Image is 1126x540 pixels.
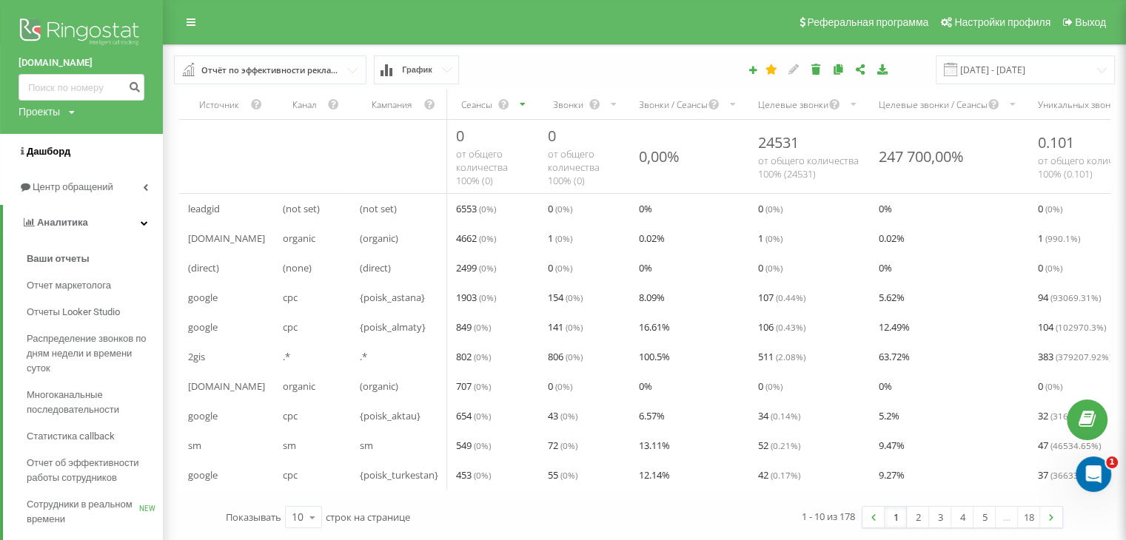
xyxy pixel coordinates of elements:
[27,491,163,533] a: Сотрудники в реальном времениNEW
[1038,466,1101,484] span: 37
[360,318,426,336] span: {poisk_almaty}
[758,466,800,484] span: 42
[879,98,988,111] div: Целевые звонки / Сеансы
[456,98,497,111] div: Сеансы
[27,278,111,293] span: Отчет маркетолога
[1050,469,1101,481] span: ( 36633.66 %)
[879,407,899,425] span: 5.2 %
[1106,456,1118,468] span: 1
[456,288,496,306] span: 1903
[188,348,205,365] span: 2gis
[758,318,805,336] span: 106
[776,321,805,333] span: ( 0.43 %)
[456,200,496,217] span: 6553
[555,380,572,392] span: ( 0 %)
[879,229,905,247] span: 0.02 %
[1018,507,1040,527] a: 18
[27,388,155,417] span: Многоканальные последовательности
[226,510,281,524] span: Показывать
[776,291,805,303] span: ( 0.44 %)
[907,507,929,527] a: 2
[548,318,583,336] span: 141
[479,232,496,244] span: ( 0 %)
[951,507,973,527] a: 4
[560,439,577,451] span: ( 0 %)
[1045,262,1062,274] span: ( 0 %)
[765,232,782,244] span: ( 0 %)
[996,507,1018,527] div: …
[548,147,600,187] span: от общего количества 100% ( 0 )
[771,439,800,451] span: ( 0.21 %)
[179,90,1110,490] div: scrollable content
[456,348,491,365] span: 802
[1045,232,1080,244] span: ( 990.1 %)
[283,259,312,277] span: (none)
[188,229,265,247] span: [DOMAIN_NAME]
[360,98,423,111] div: Кампания
[1056,321,1106,333] span: ( 102970.3 %)
[758,436,800,454] span: 52
[188,200,220,217] span: leadgid
[555,232,572,244] span: ( 0 %)
[973,507,996,527] a: 5
[27,272,163,299] a: Отчет маркетолога
[639,229,665,247] span: 0.02 %
[639,259,652,277] span: 0 %
[456,318,491,336] span: 849
[1038,288,1101,306] span: 94
[771,410,800,422] span: ( 0.14 %)
[758,407,800,425] span: 34
[283,407,298,425] span: cpc
[479,203,496,215] span: ( 0 %)
[27,252,90,266] span: Ваши отчеты
[456,466,491,484] span: 453
[360,436,373,454] span: sm
[802,509,855,524] div: 1 - 10 из 178
[776,351,805,362] span: ( 2.08 %)
[456,126,464,146] span: 0
[765,380,782,392] span: ( 0 %)
[788,64,800,74] i: Редактировать отчет
[27,146,70,157] span: Дашборд
[639,318,670,336] span: 16.61 %
[639,146,680,166] div: 0,00%
[555,262,572,274] span: ( 0 %)
[765,64,778,74] i: Этот отчет будет загружен первым при открытии Аналитики. Вы можете назначить любой другой ваш отч...
[1056,351,1111,362] span: ( 379207.92 %)
[1038,407,1101,425] span: 32
[201,62,341,78] div: Отчёт по эффективности рекламных кампаний
[1045,203,1062,215] span: ( 0 %)
[27,331,155,376] span: Распределение звонков по дням недели и времени суток
[879,466,905,484] span: 9.27 %
[1075,16,1106,28] span: Выход
[1045,380,1062,392] span: ( 0 %)
[456,377,491,395] span: 707
[758,154,859,180] span: от общего количества 100% ( 24531 )
[188,259,219,277] span: (direct)
[639,436,670,454] span: 13.11 %
[548,466,577,484] span: 55
[283,436,296,454] span: sm
[402,65,432,75] span: График
[1038,348,1111,365] span: 383
[27,305,120,320] span: Отчеты Looker Studio
[758,98,828,111] div: Целевые звонки
[885,507,907,527] a: 1
[566,351,583,362] span: ( 0 %)
[758,259,782,277] span: 0
[456,436,491,454] span: 549
[879,318,910,336] span: 12.49 %
[456,147,508,187] span: от общего количества 100% ( 0 )
[474,439,491,451] span: ( 0 %)
[1050,410,1101,422] span: ( 31683.17 %)
[566,291,583,303] span: ( 0 %)
[879,348,910,365] span: 63.72 %
[474,410,491,422] span: ( 0 %)
[639,407,665,425] span: 6.57 %
[19,74,144,101] input: Поиск по номеру
[360,229,398,247] span: (organic)
[283,288,298,306] span: cpc
[566,321,583,333] span: ( 0 %)
[360,200,397,217] span: (not set)
[27,382,163,423] a: Многоканальные последовательности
